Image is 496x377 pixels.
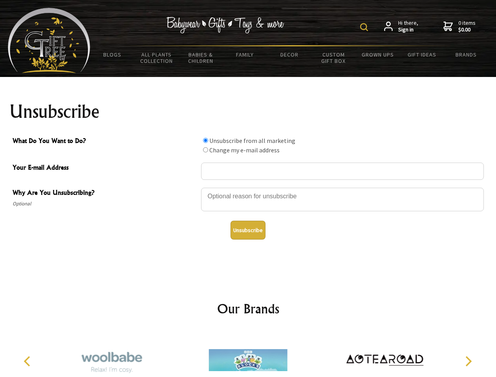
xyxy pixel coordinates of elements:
[311,46,356,69] a: Custom Gift Box
[398,20,418,33] span: Hi there,
[203,147,208,152] input: What Do You Want to Do?
[444,46,489,63] a: Brands
[443,20,476,33] a: 0 items$0.00
[201,163,484,180] input: Your E-mail Address
[384,20,418,33] a: Hi there,Sign in
[16,299,481,318] h2: Our Brands
[398,26,418,33] strong: Sign in
[458,19,476,33] span: 0 items
[20,353,37,370] button: Previous
[355,46,400,63] a: Grown Ups
[223,46,267,63] a: Family
[458,26,476,33] strong: $0.00
[203,138,208,143] input: What Do You Want to Do?
[209,146,280,154] label: Change my e-mail address
[167,17,284,33] img: Babywear - Gifts - Toys & more
[90,46,135,63] a: BLOGS
[179,46,223,69] a: Babies & Children
[231,221,265,240] button: Unsubscribe
[13,188,197,199] span: Why Are You Unsubscribing?
[9,102,487,121] h1: Unsubscribe
[13,163,197,174] span: Your E-mail Address
[8,8,90,73] img: Babyware - Gifts - Toys and more...
[13,199,197,209] span: Optional
[201,188,484,211] textarea: Why Are You Unsubscribing?
[400,46,444,63] a: Gift Ideas
[267,46,311,63] a: Decor
[209,137,295,145] label: Unsubscribe from all marketing
[360,23,368,31] img: product search
[13,136,197,147] span: What Do You Want to Do?
[135,46,179,69] a: All Plants Collection
[459,353,477,370] button: Next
